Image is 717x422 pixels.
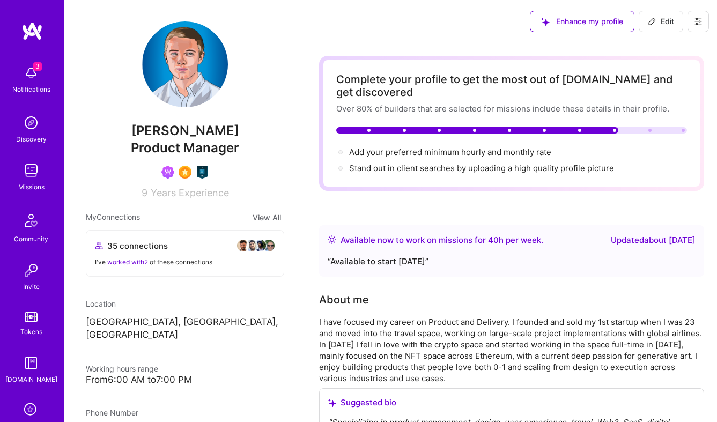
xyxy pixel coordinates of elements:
div: Location [86,298,284,309]
span: 40 [488,235,499,245]
img: tokens [25,312,38,322]
div: Available now to work on missions for h per week . [341,234,543,247]
img: avatar [245,239,258,252]
div: [DOMAIN_NAME] [5,374,57,385]
i: icon SuggestedTeams [541,18,550,26]
img: bell [20,62,42,84]
button: Enhance my profile [530,11,634,32]
span: My Connections [86,211,140,224]
div: Notifications [12,84,50,95]
img: User Avatar [142,21,228,107]
div: Tokens [20,326,42,337]
img: guide book [20,352,42,374]
img: avatar [236,239,249,252]
div: Missions [18,181,45,193]
img: avatar [262,239,275,252]
div: I have focused my career on Product and Delivery. I founded and sold my 1st startup when I was 23... [319,316,704,384]
img: Community [18,208,44,233]
span: 3 [33,62,42,71]
span: worked with 2 [107,258,148,266]
span: 9 [142,187,147,198]
span: Product Manager [131,140,239,156]
div: Suggested bio [328,397,695,408]
img: discovery [20,112,42,134]
span: Add your preferred minimum hourly and monthly rate [349,147,551,157]
span: Edit [648,16,674,27]
div: Complete your profile to get the most out of [DOMAIN_NAME] and get discovered [336,73,687,99]
img: avatar [254,239,267,252]
button: View All [249,211,284,224]
span: 35 connections [107,240,168,251]
span: Years Experience [151,187,229,198]
img: logo [21,21,43,41]
span: [PERSON_NAME] [86,123,284,139]
i: icon SuggestedTeams [328,399,336,407]
img: teamwork [20,160,42,181]
img: Availability [328,235,336,244]
img: Product Guild [196,166,209,179]
div: “ Available to start [DATE] ” [328,255,696,268]
span: Working hours range [86,364,158,373]
div: I've of these connections [95,256,275,268]
img: Been on Mission [161,166,174,179]
button: Edit [639,11,683,32]
i: icon Collaborator [95,242,103,250]
div: Discovery [16,134,47,145]
p: [GEOGRAPHIC_DATA], [GEOGRAPHIC_DATA], [GEOGRAPHIC_DATA] [86,316,284,342]
div: Updated about [DATE] [611,234,696,247]
img: SelectionTeam [179,166,191,179]
div: Over 80% of builders that are selected for missions include these details in their profile. [336,103,687,114]
div: Community [14,233,48,245]
div: About me [319,292,369,308]
span: Enhance my profile [541,16,623,27]
div: Invite [23,281,40,292]
span: Phone Number [86,408,138,417]
i: icon SelectionTeam [21,400,41,420]
img: Invite [20,260,42,281]
button: 35 connectionsavataravataravataravatarI've worked with2 of these connections [86,230,284,277]
div: From 6:00 AM to 7:00 PM [86,374,284,386]
div: Stand out in client searches by uploading a high quality profile picture [349,162,614,174]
